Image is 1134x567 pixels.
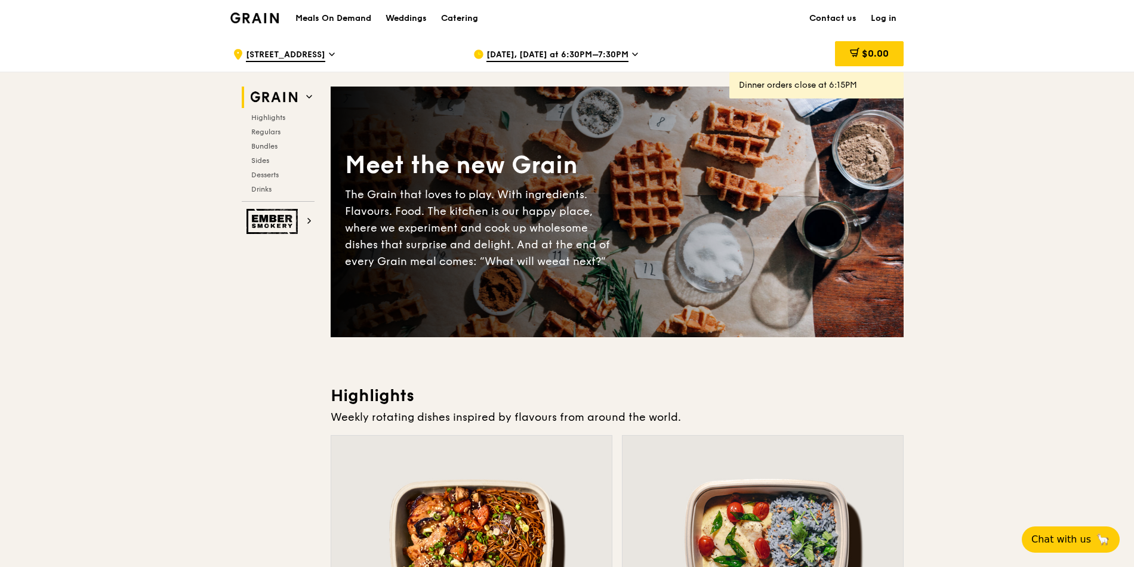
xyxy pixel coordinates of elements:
[552,255,606,268] span: eat next?”
[441,1,478,36] div: Catering
[331,409,904,426] div: Weekly rotating dishes inspired by flavours from around the world.
[386,1,427,36] div: Weddings
[434,1,485,36] a: Catering
[251,171,279,179] span: Desserts
[864,1,904,36] a: Log in
[802,1,864,36] a: Contact us
[378,1,434,36] a: Weddings
[295,13,371,24] h1: Meals On Demand
[251,185,272,193] span: Drinks
[251,156,269,165] span: Sides
[230,13,279,23] img: Grain
[739,79,894,91] div: Dinner orders close at 6:15PM
[345,186,617,270] div: The Grain that loves to play. With ingredients. Flavours. Food. The kitchen is our happy place, w...
[251,128,281,136] span: Regulars
[331,385,904,406] h3: Highlights
[246,209,301,234] img: Ember Smokery web logo
[862,48,889,59] span: $0.00
[251,142,278,150] span: Bundles
[345,149,617,181] div: Meet the new Grain
[251,113,285,122] span: Highlights
[246,49,325,62] span: [STREET_ADDRESS]
[246,87,301,108] img: Grain web logo
[486,49,628,62] span: [DATE], [DATE] at 6:30PM–7:30PM
[1096,532,1110,547] span: 🦙
[1022,526,1120,553] button: Chat with us🦙
[1031,532,1091,547] span: Chat with us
